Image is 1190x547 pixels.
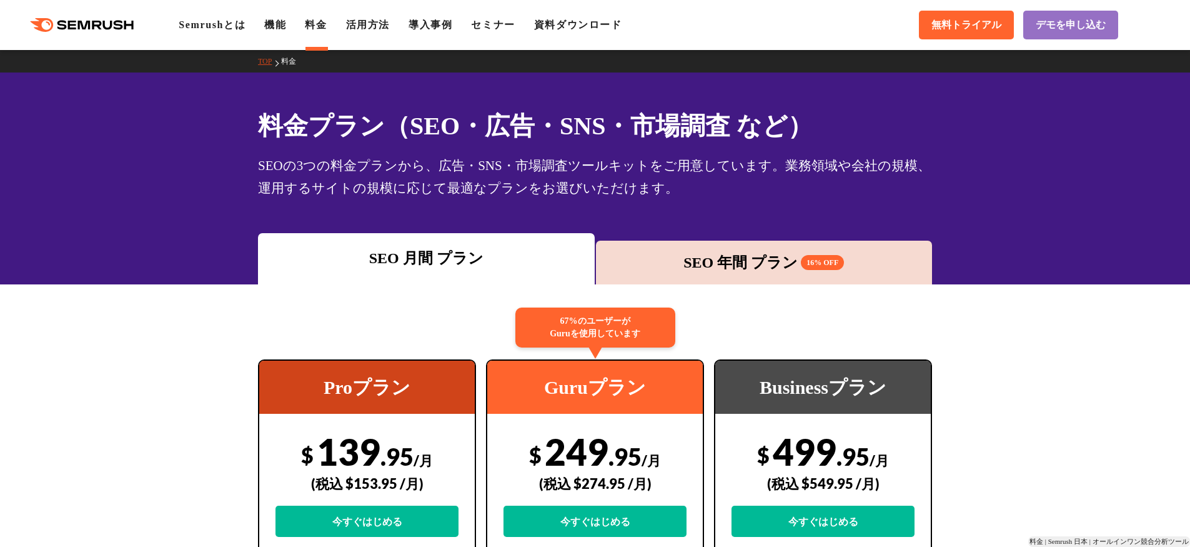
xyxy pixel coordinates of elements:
a: セミナー [471,19,515,30]
div: Businessプラン [715,361,931,414]
a: 機能 [264,19,286,30]
div: (税込 $274.95 /月) [503,461,687,506]
span: .95 [380,442,414,471]
a: Semrushとは [179,19,245,30]
div: 67%のユーザーが Guruを使用しています [515,308,675,348]
a: TOP [258,57,281,66]
a: 導入事例 [409,19,452,30]
a: 料金 [305,19,327,30]
span: $ [757,442,770,468]
a: 無料トライアル [919,11,1014,39]
a: 今すぐはじめる [731,506,915,537]
div: Proプラン [259,361,475,414]
h1: 料金プラン（SEO・広告・SNS・市場調査 など） [258,108,932,144]
a: 料金 [281,57,305,66]
a: デモを申し込む [1023,11,1118,39]
span: .95 [608,442,642,471]
span: デモを申し込む [1036,19,1106,32]
span: /月 [642,452,661,469]
div: SEO 年間 プラン [602,251,926,274]
div: 499 [731,429,915,537]
span: 16% OFF [801,255,844,270]
div: 249 [503,429,687,537]
div: (税込 $549.95 /月) [731,461,915,506]
div: 139 [275,429,459,537]
span: /月 [414,452,433,469]
a: 今すぐはじめる [275,506,459,537]
span: .95 [836,442,870,471]
div: SEOの3つの料金プランから、広告・SNS・市場調査ツールキットをご用意しています。業務領域や会社の規模、運用するサイトの規模に応じて最適なプランをお選びいただけます。 [258,154,932,199]
span: /月 [870,452,889,469]
span: $ [529,442,542,468]
a: 資料ダウンロード [534,19,622,30]
div: (税込 $153.95 /月) [275,461,459,506]
a: 活用方法 [346,19,390,30]
a: 今すぐはじめる [503,506,687,537]
div: Guruプラン [487,361,703,414]
div: SEO 月間 プラン [264,247,588,269]
span: 無料トライアル [931,19,1001,32]
span: $ [301,442,314,468]
span: 料金 | Semrush 日本 | オールインワン競合分析ツール [1029,538,1189,545]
